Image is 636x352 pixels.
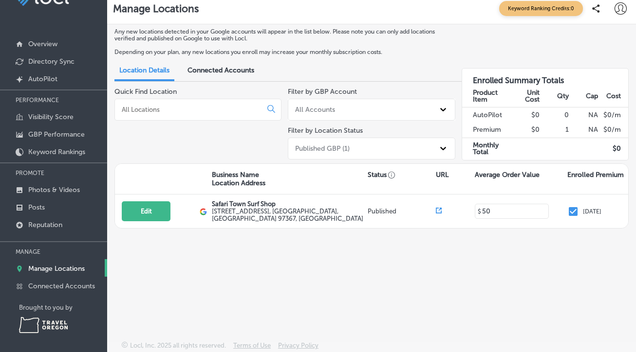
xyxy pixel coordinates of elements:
[368,208,436,215] p: Published
[540,85,569,107] th: Qty
[475,171,540,179] p: Average Order Value
[122,201,170,221] button: Edit
[28,113,74,121] p: Visibility Score
[200,208,207,215] img: logo
[599,107,628,123] td: $ 0 /m
[28,57,75,66] p: Directory Sync
[436,171,449,179] p: URL
[28,75,57,83] p: AutoPilot
[583,208,601,215] p: [DATE]
[511,123,540,138] td: $0
[114,28,449,42] p: Any new locations detected in your Google accounts will appear in the list below. Please note you...
[19,304,107,311] p: Brought to you by
[212,200,365,208] p: Safari Town Surf Shop
[28,203,45,211] p: Posts
[567,171,624,179] p: Enrolled Premium
[28,264,85,273] p: Manage Locations
[368,171,436,179] p: Status
[462,123,511,138] td: Premium
[478,208,481,215] p: $
[288,88,357,96] label: Filter by GBP Account
[114,88,177,96] label: Quick Find Location
[130,342,226,349] p: Locl, Inc. 2025 all rights reserved.
[28,148,85,156] p: Keyword Rankings
[28,130,85,139] p: GBP Performance
[28,40,57,48] p: Overview
[511,85,540,107] th: Unit Cost
[599,138,628,159] td: $ 0
[295,144,350,153] div: Published GBP (1)
[569,85,599,107] th: Cap
[121,105,260,114] input: All Locations
[113,2,199,15] p: Manage Locations
[295,106,335,114] div: All Accounts
[19,317,68,333] img: Travel Oregon
[212,171,265,187] p: Business Name Location Address
[511,107,540,123] td: $0
[28,282,95,290] p: Connected Accounts
[473,88,498,104] strong: Product Item
[569,123,599,138] td: NA
[462,107,511,123] td: AutoPilot
[569,107,599,123] td: NA
[28,221,62,229] p: Reputation
[462,138,511,159] td: Monthly Total
[462,69,628,85] h3: Enrolled Summary Totals
[599,85,628,107] th: Cost
[212,208,365,222] label: [STREET_ADDRESS] , [GEOGRAPHIC_DATA], [GEOGRAPHIC_DATA] 97367, [GEOGRAPHIC_DATA]
[119,66,169,74] span: Location Details
[499,1,583,16] span: Keyword Ranking Credits: 0
[288,126,363,135] label: Filter by Location Status
[540,123,569,138] td: 1
[599,123,628,138] td: $ 0 /m
[540,107,569,123] td: 0
[187,66,254,74] span: Connected Accounts
[114,49,449,55] p: Depending on your plan, any new locations you enroll may increase your monthly subscription costs.
[28,186,80,194] p: Photos & Videos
